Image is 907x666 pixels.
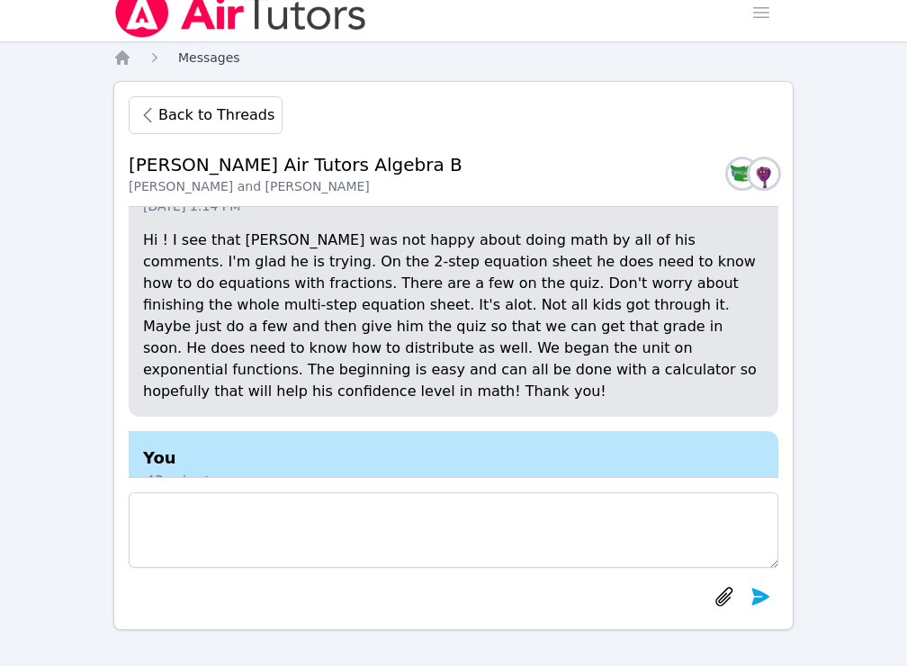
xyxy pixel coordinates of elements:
nav: Breadcrumb [113,49,794,67]
span: Messages [178,50,240,65]
span: 43 minutes ago [143,471,764,492]
a: Messages [178,49,240,67]
button: Back to Threads [129,96,283,134]
h4: You [143,445,764,471]
span: Back to Threads [158,104,274,126]
h2: [PERSON_NAME] Air Tutors Algebra B [129,152,462,177]
img: Shannon Cann [750,159,778,188]
div: [PERSON_NAME] and [PERSON_NAME] [129,177,462,195]
p: Hi ! I see that [PERSON_NAME] was not happy about doing math by all of his comments. I'm glad he ... [143,229,764,402]
img: Heather Goodrich [728,159,757,188]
